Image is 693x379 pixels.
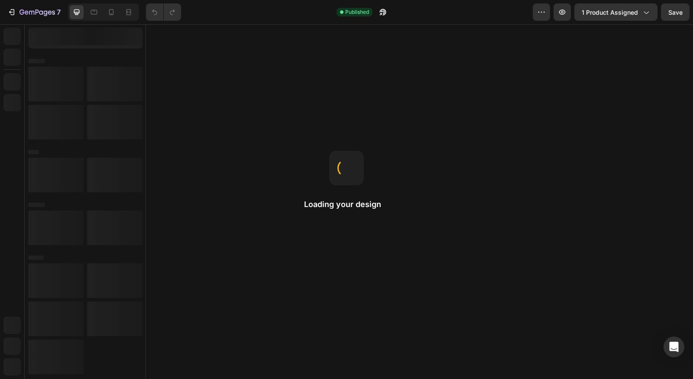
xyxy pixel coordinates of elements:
button: Save [661,3,690,21]
h2: Loading your design [304,199,389,210]
div: Undo/Redo [146,3,181,21]
button: 1 product assigned [574,3,657,21]
button: 7 [3,3,65,21]
p: 7 [57,7,61,17]
span: Published [345,8,369,16]
span: Save [668,9,683,16]
div: Open Intercom Messenger [664,337,684,357]
span: 1 product assigned [582,8,638,17]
